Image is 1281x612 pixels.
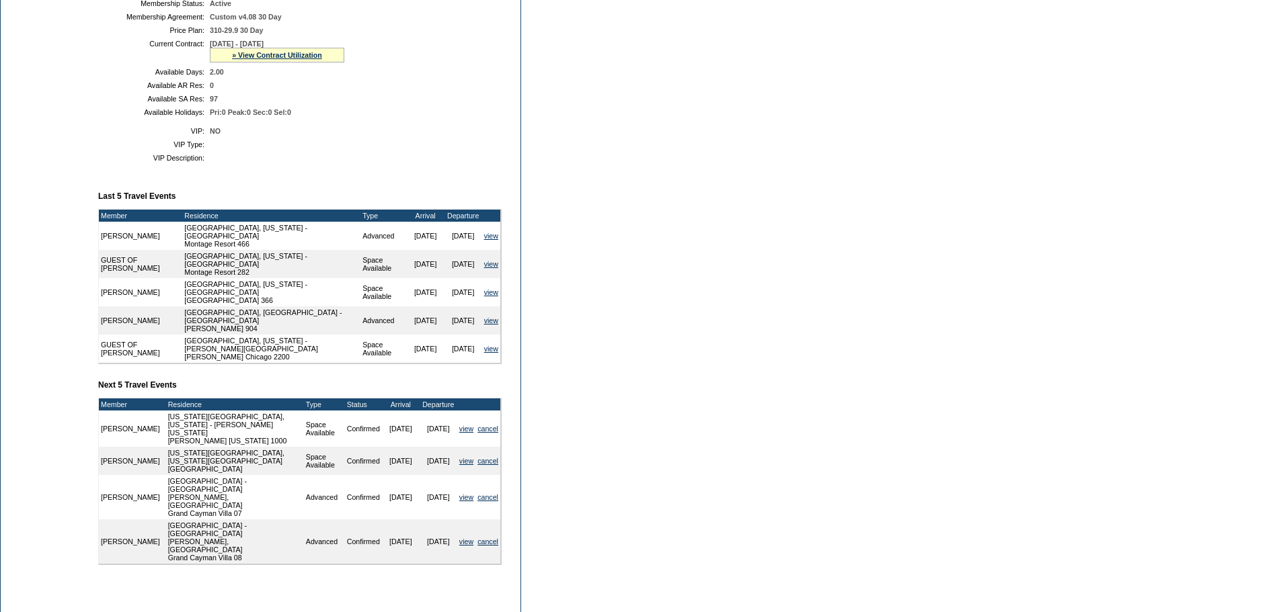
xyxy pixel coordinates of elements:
[99,278,182,306] td: [PERSON_NAME]
[360,335,407,363] td: Space Available
[345,410,382,447] td: Confirmed
[484,345,498,353] a: view
[382,475,420,519] td: [DATE]
[484,232,498,240] a: view
[210,127,221,135] span: NO
[99,447,162,475] td: [PERSON_NAME]
[104,13,204,21] td: Membership Agreement:
[98,191,176,201] b: Last 5 Travel Events
[459,457,473,465] a: view
[99,519,162,564] td: [PERSON_NAME]
[166,519,304,564] td: [GEOGRAPHIC_DATA] - [GEOGRAPHIC_DATA][PERSON_NAME], [GEOGRAPHIC_DATA] Grand Cayman Villa 08
[420,398,457,410] td: Departure
[444,335,482,363] td: [DATE]
[360,278,407,306] td: Space Available
[166,398,304,410] td: Residence
[99,210,182,222] td: Member
[104,127,204,135] td: VIP:
[99,250,182,278] td: GUEST OF [PERSON_NAME]
[477,425,498,433] a: cancel
[182,222,360,250] td: [GEOGRAPHIC_DATA], [US_STATE] - [GEOGRAPHIC_DATA] Montage Resort 466
[407,335,444,363] td: [DATE]
[304,475,345,519] td: Advanced
[210,40,264,48] span: [DATE] - [DATE]
[407,250,444,278] td: [DATE]
[484,316,498,324] a: view
[182,250,360,278] td: [GEOGRAPHIC_DATA], [US_STATE] - [GEOGRAPHIC_DATA] Montage Resort 282
[382,398,420,410] td: Arrival
[182,278,360,306] td: [GEOGRAPHIC_DATA], [US_STATE] - [GEOGRAPHIC_DATA] [GEOGRAPHIC_DATA] 366
[459,537,473,545] a: view
[420,519,457,564] td: [DATE]
[99,335,182,363] td: GUEST OF [PERSON_NAME]
[99,306,182,335] td: [PERSON_NAME]
[99,398,162,410] td: Member
[99,475,162,519] td: [PERSON_NAME]
[232,51,322,59] a: » View Contract Utilization
[99,222,182,250] td: [PERSON_NAME]
[345,447,382,475] td: Confirmed
[360,222,407,250] td: Advanced
[407,210,444,222] td: Arrival
[210,68,224,76] span: 2.00
[382,410,420,447] td: [DATE]
[420,475,457,519] td: [DATE]
[360,250,407,278] td: Space Available
[444,222,482,250] td: [DATE]
[407,222,444,250] td: [DATE]
[104,95,204,103] td: Available SA Res:
[210,81,214,89] span: 0
[104,26,204,34] td: Price Plan:
[345,475,382,519] td: Confirmed
[99,410,162,447] td: [PERSON_NAME]
[304,519,345,564] td: Advanced
[210,26,263,34] span: 310-29.9 30 Day
[477,493,498,501] a: cancel
[104,68,204,76] td: Available Days:
[166,447,304,475] td: [US_STATE][GEOGRAPHIC_DATA], [US_STATE][GEOGRAPHIC_DATA] [GEOGRAPHIC_DATA]
[210,13,282,21] span: Custom v4.08 30 Day
[210,95,218,103] span: 97
[166,475,304,519] td: [GEOGRAPHIC_DATA] - [GEOGRAPHIC_DATA][PERSON_NAME], [GEOGRAPHIC_DATA] Grand Cayman Villa 07
[484,260,498,268] a: view
[407,278,444,306] td: [DATE]
[459,493,473,501] a: view
[484,288,498,296] a: view
[104,40,204,62] td: Current Contract:
[104,140,204,148] td: VIP Type:
[210,108,291,116] span: Pri:0 Peak:0 Sec:0 Sel:0
[104,81,204,89] td: Available AR Res:
[420,410,457,447] td: [DATE]
[345,398,382,410] td: Status
[444,210,482,222] td: Departure
[182,210,360,222] td: Residence
[98,380,177,390] b: Next 5 Travel Events
[420,447,457,475] td: [DATE]
[477,537,498,545] a: cancel
[166,410,304,447] td: [US_STATE][GEOGRAPHIC_DATA], [US_STATE] - [PERSON_NAME] [US_STATE] [PERSON_NAME] [US_STATE] 1000
[382,447,420,475] td: [DATE]
[444,278,482,306] td: [DATE]
[360,306,407,335] td: Advanced
[104,108,204,116] td: Available Holidays:
[477,457,498,465] a: cancel
[407,306,444,335] td: [DATE]
[360,210,407,222] td: Type
[444,250,482,278] td: [DATE]
[382,519,420,564] td: [DATE]
[304,410,345,447] td: Space Available
[304,398,345,410] td: Type
[304,447,345,475] td: Space Available
[182,306,360,335] td: [GEOGRAPHIC_DATA], [GEOGRAPHIC_DATA] - [GEOGRAPHIC_DATA] [PERSON_NAME] 904
[345,519,382,564] td: Confirmed
[444,306,482,335] td: [DATE]
[182,335,360,363] td: [GEOGRAPHIC_DATA], [US_STATE] - [PERSON_NAME][GEOGRAPHIC_DATA] [PERSON_NAME] Chicago 2200
[104,154,204,162] td: VIP Description:
[459,425,473,433] a: view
